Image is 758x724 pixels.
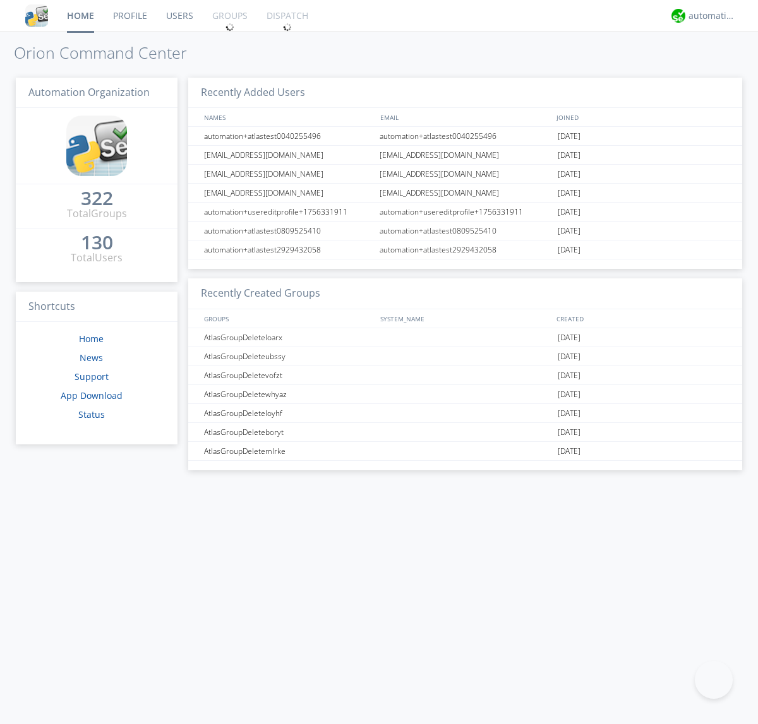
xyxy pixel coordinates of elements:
div: [EMAIL_ADDRESS][DOMAIN_NAME] [201,184,376,202]
span: [DATE] [558,385,581,404]
div: automation+atlastest0809525410 [201,222,376,240]
a: AtlasGroupDeletewhyaz[DATE] [188,385,742,404]
div: automation+usereditprofile+1756331911 [376,203,555,221]
span: [DATE] [558,203,581,222]
div: JOINED [553,108,730,126]
a: 130 [81,236,113,251]
a: automation+usereditprofile+1756331911automation+usereditprofile+1756331911[DATE] [188,203,742,222]
a: automation+atlastest0040255496automation+atlastest0040255496[DATE] [188,127,742,146]
span: [DATE] [558,222,581,240]
span: [DATE] [558,347,581,366]
span: [DATE] [558,127,581,146]
div: automation+atlastest0809525410 [376,222,555,240]
div: automation+atlastest0040255496 [201,127,376,145]
div: EMAIL [377,108,553,126]
div: automation+atlastest2929432058 [376,240,555,259]
a: AtlasGroupDeleteloyhf[DATE] [188,404,742,423]
h3: Shortcuts [16,292,177,323]
div: CREATED [553,309,730,328]
img: spin.svg [226,23,234,32]
div: 130 [81,236,113,249]
span: [DATE] [558,146,581,165]
img: cddb5a64eb264b2086981ab96f4c1ba7 [25,4,48,27]
div: [EMAIL_ADDRESS][DOMAIN_NAME] [201,165,376,183]
div: AtlasGroupDeletemlrke [201,442,376,460]
span: [DATE] [558,404,581,423]
img: spin.svg [283,23,292,32]
a: Support [75,371,109,383]
a: AtlasGroupDeletemlrke[DATE] [188,442,742,461]
a: automation+atlastest2929432058automation+atlastest2929432058[DATE] [188,240,742,259]
a: Home [79,333,104,345]
div: AtlasGroupDeletewhyaz [201,385,376,403]
div: AtlasGroupDeletevofzt [201,366,376,384]
div: 322 [81,192,113,205]
span: [DATE] [558,184,581,203]
div: Total Users [71,251,123,265]
span: [DATE] [558,328,581,347]
a: [EMAIL_ADDRESS][DOMAIN_NAME][EMAIL_ADDRESS][DOMAIN_NAME][DATE] [188,184,742,203]
div: [EMAIL_ADDRESS][DOMAIN_NAME] [376,165,555,183]
span: [DATE] [558,442,581,461]
div: Total Groups [67,206,127,221]
div: NAMES [201,108,374,126]
div: automation+atlas [689,9,736,22]
span: [DATE] [558,240,581,259]
a: Status [78,408,105,420]
div: AtlasGroupDeleteubssy [201,347,376,365]
a: automation+atlastest0809525410automation+atlastest0809525410[DATE] [188,222,742,240]
a: AtlasGroupDeleteboryt[DATE] [188,423,742,442]
a: 322 [81,192,113,206]
div: GROUPS [201,309,374,328]
div: automation+usereditprofile+1756331911 [201,203,376,221]
div: [EMAIL_ADDRESS][DOMAIN_NAME] [201,146,376,164]
span: [DATE] [558,366,581,385]
div: automation+atlastest2929432058 [201,240,376,259]
img: d2d01cd9b4174d08988066c6d424eccd [671,9,685,23]
div: automation+atlastest0040255496 [376,127,555,145]
div: AtlasGroupDeleteboryt [201,423,376,441]
iframe: Toggle Customer Support [695,661,733,699]
div: [EMAIL_ADDRESS][DOMAIN_NAME] [376,146,555,164]
a: AtlasGroupDeleteloarx[DATE] [188,328,742,347]
div: AtlasGroupDeleteloarx [201,328,376,347]
a: [EMAIL_ADDRESS][DOMAIN_NAME][EMAIL_ADDRESS][DOMAIN_NAME][DATE] [188,146,742,165]
div: [EMAIL_ADDRESS][DOMAIN_NAME] [376,184,555,202]
a: App Download [61,389,123,401]
h3: Recently Added Users [188,78,742,109]
span: Automation Organization [28,85,150,99]
a: [EMAIL_ADDRESS][DOMAIN_NAME][EMAIL_ADDRESS][DOMAIN_NAME][DATE] [188,165,742,184]
img: cddb5a64eb264b2086981ab96f4c1ba7 [66,116,127,176]
span: [DATE] [558,423,581,442]
div: SYSTEM_NAME [377,309,553,328]
a: AtlasGroupDeletevofzt[DATE] [188,366,742,385]
h3: Recently Created Groups [188,278,742,309]
a: News [80,352,103,364]
div: AtlasGroupDeleteloyhf [201,404,376,422]
span: [DATE] [558,165,581,184]
a: AtlasGroupDeleteubssy[DATE] [188,347,742,366]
